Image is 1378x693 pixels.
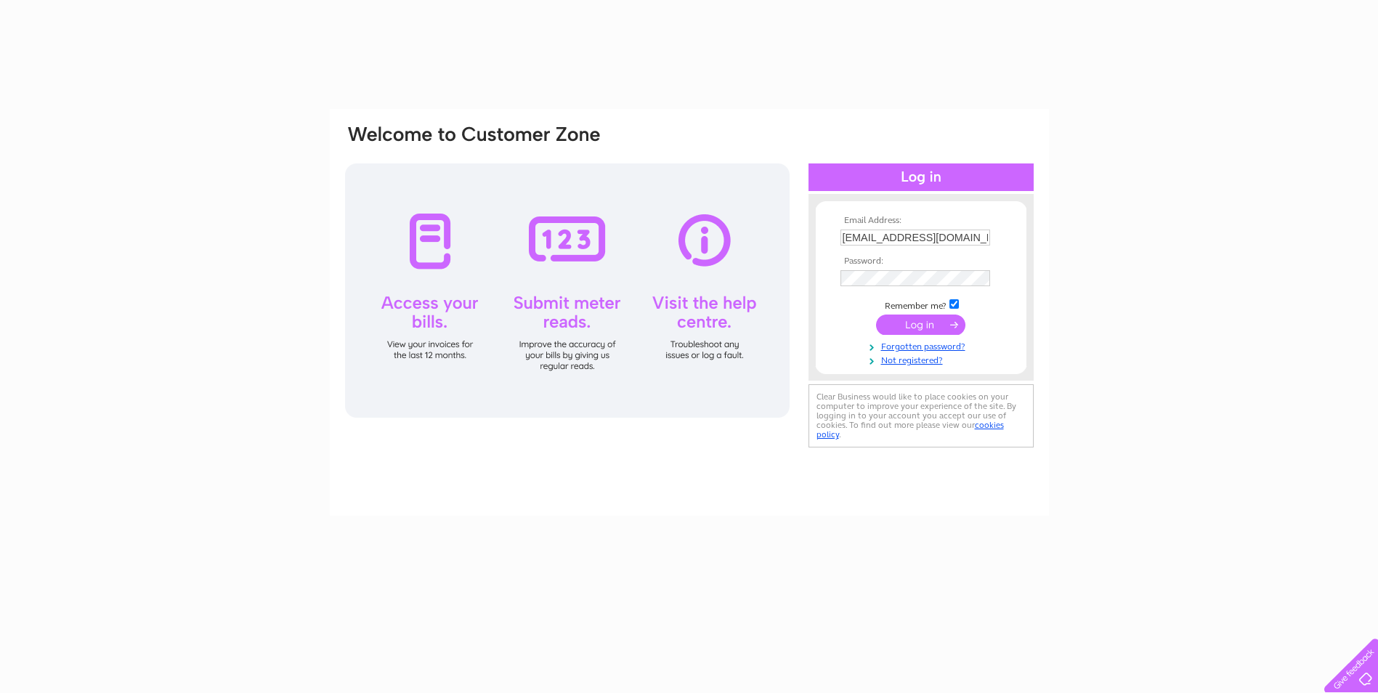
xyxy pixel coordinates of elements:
[837,216,1005,226] th: Email Address:
[840,352,1005,366] a: Not registered?
[808,384,1034,447] div: Clear Business would like to place cookies on your computer to improve your experience of the sit...
[840,339,1005,352] a: Forgotten password?
[837,256,1005,267] th: Password:
[816,420,1004,439] a: cookies policy
[876,315,965,335] input: Submit
[837,297,1005,312] td: Remember me?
